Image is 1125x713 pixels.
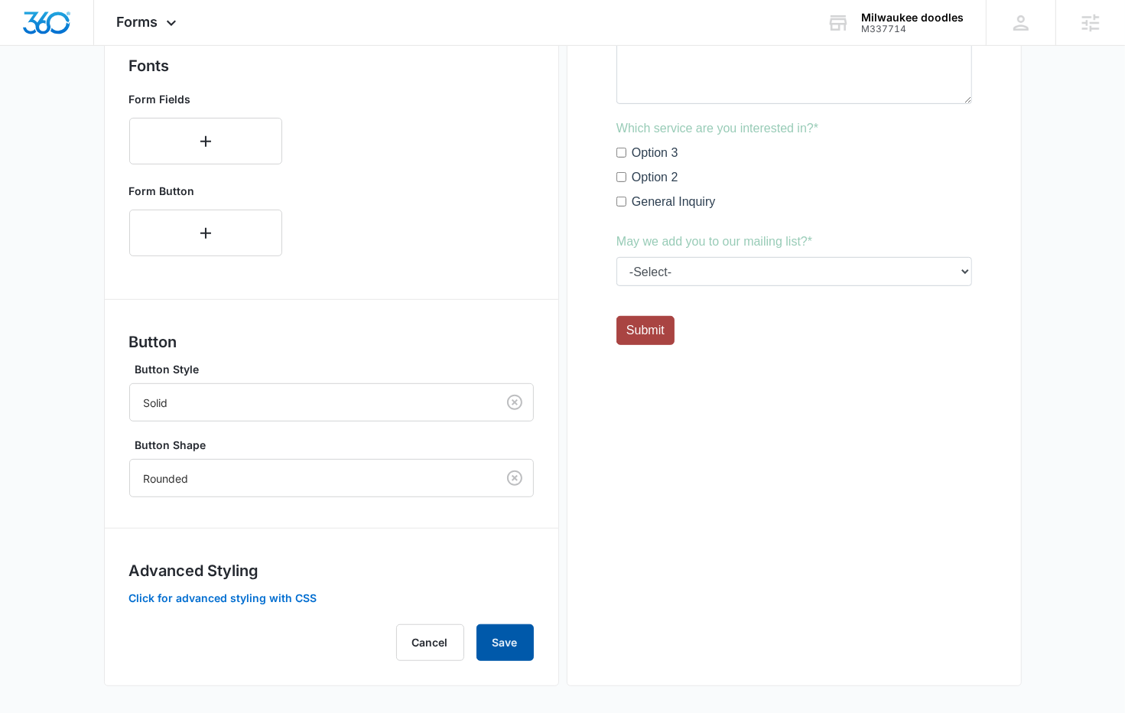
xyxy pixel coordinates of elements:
[117,14,158,30] span: Forms
[135,361,540,377] label: Button Style
[129,559,534,582] h3: Advanced Styling
[502,466,527,490] button: Clear
[502,390,527,415] button: Clear
[129,91,282,107] p: Form Fields
[129,330,534,353] h3: Button
[129,183,282,199] p: Form Button
[15,412,61,430] label: Option 2
[10,567,48,580] span: Submit
[15,436,99,454] label: General Inquiry
[396,624,464,661] button: Cancel
[861,24,964,34] div: account id
[861,11,964,24] div: account name
[129,54,534,77] h3: Fonts
[476,624,534,661] button: Save
[135,437,540,453] label: Button Shape
[129,593,317,604] button: Click for advanced styling with CSS
[15,387,61,405] label: Option 3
